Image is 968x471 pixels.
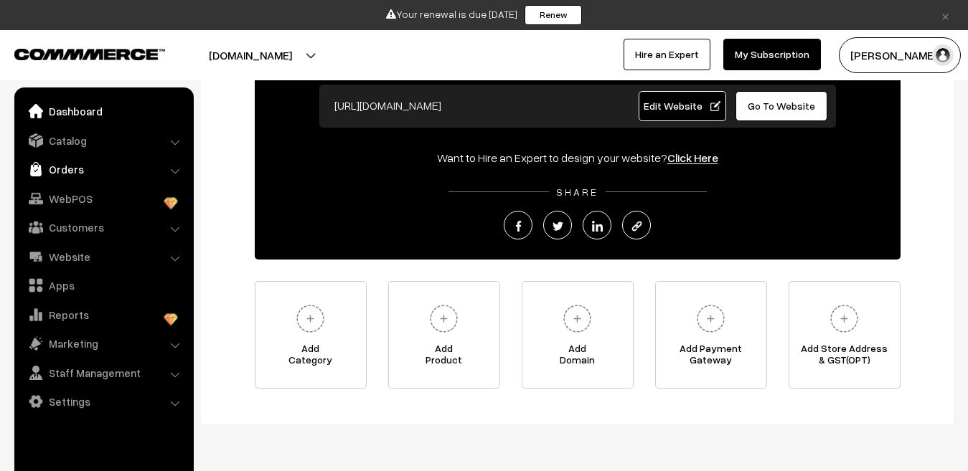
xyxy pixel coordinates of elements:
button: [DOMAIN_NAME] [159,37,342,73]
span: Add Category [255,343,366,371]
a: × [936,6,955,24]
a: Add Store Address& GST(OPT) [789,281,901,389]
img: plus.svg [291,299,330,338]
a: Orders [18,156,189,182]
img: plus.svg [824,299,864,338]
button: [PERSON_NAME] [839,37,961,73]
img: user [932,44,954,66]
a: Go To Website [736,91,828,121]
a: Customers [18,214,189,240]
span: Add Store Address & GST(OPT) [789,343,900,371]
a: Dashboard [18,98,189,124]
span: Go To Website [748,100,815,112]
a: Click Here [667,151,718,165]
a: Website [18,244,189,270]
a: Renew [525,5,582,25]
span: Add Payment Gateway [656,343,766,371]
a: Catalog [18,128,189,153]
a: My Subscription [723,39,821,70]
span: Add Product [389,343,499,371]
a: AddCategory [255,281,367,389]
img: COMMMERCE [14,49,165,60]
span: SHARE [549,186,606,198]
span: Add Domain [522,343,633,371]
a: Hire an Expert [624,39,710,70]
a: Reports [18,302,189,328]
a: WebPOS [18,186,189,211]
a: Settings [18,389,189,414]
span: Edit Website [644,100,720,112]
a: Edit Website [639,91,726,121]
a: AddProduct [388,281,500,389]
a: Staff Management [18,360,189,386]
div: Your renewal is due [DATE] [5,5,963,25]
img: plus.svg [424,299,464,338]
a: AddDomain [522,281,634,389]
a: COMMMERCE [14,44,140,62]
a: Apps [18,272,189,298]
a: Add PaymentGateway [655,281,767,389]
img: plus.svg [691,299,730,338]
a: Marketing [18,330,189,356]
div: Want to Hire an Expert to design your website? [255,149,901,166]
img: plus.svg [558,299,597,338]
